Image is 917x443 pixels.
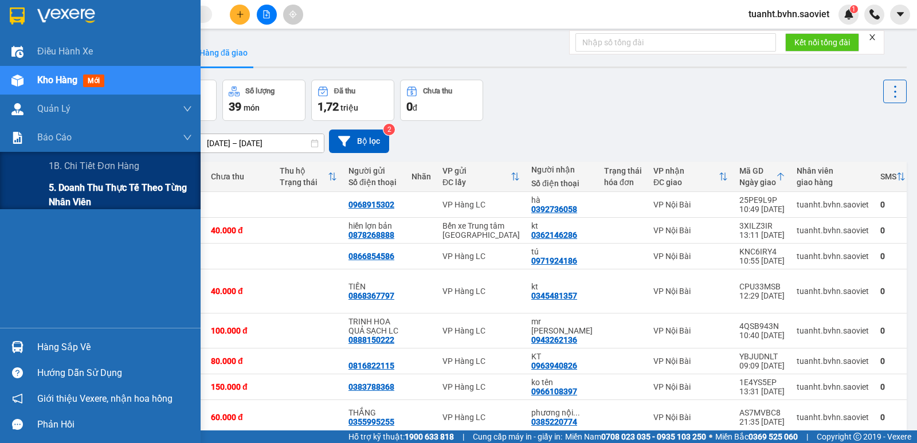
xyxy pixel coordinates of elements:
div: VP Nội Bài [653,326,728,335]
div: Nhân viên [797,166,869,175]
span: Miền Nam [565,430,706,443]
span: caret-down [895,9,906,19]
div: hóa đơn [604,178,642,187]
button: Kết nối tổng đài [785,33,859,52]
span: Điều hành xe [37,44,93,58]
span: 5. Doanh thu thực tế theo từng nhân viên [49,181,192,209]
div: hà [531,195,593,205]
span: file-add [262,10,271,18]
div: Trạng thái [604,166,642,175]
strong: 1900 633 818 [405,432,454,441]
div: 0968915302 [348,200,394,209]
div: 40.000 đ [211,287,268,296]
div: VP Hàng LC [442,287,520,296]
span: Báo cáo [37,130,72,144]
img: warehouse-icon [11,46,23,58]
span: ⚪️ [709,434,712,439]
div: 12:29 [DATE] [739,291,785,300]
div: Mã GD [739,166,776,175]
span: 1,72 [318,100,339,113]
th: Toggle SortBy [875,162,911,192]
th: Toggle SortBy [734,162,791,192]
span: Cung cấp máy in - giấy in: [473,430,562,443]
div: 10:55 [DATE] [739,256,785,265]
button: aim [283,5,303,25]
div: ĐC lấy [442,178,511,187]
img: logo-vxr [10,7,25,25]
div: ko tên [531,378,593,387]
div: kt [531,282,593,291]
div: 0878268888 [348,230,394,240]
span: Quản Lý [37,101,70,116]
div: 0 [880,356,906,366]
button: Hàng đã giao [190,39,257,66]
div: tuanht.bvhn.saoviet [797,326,869,335]
div: 0383788368 [348,382,394,391]
div: Trạng thái [280,178,328,187]
sup: 1 [850,5,858,13]
span: Kết nối tổng đài [794,36,850,49]
div: Chưa thu [423,87,452,95]
div: Số điện thoại [348,178,400,187]
div: SMS [880,172,896,181]
button: caret-down [890,5,910,25]
span: Hỗ trợ kỹ thuật: [348,430,454,443]
div: 0866854586 [348,252,394,261]
div: 40.000 đ [211,226,268,235]
div: 0 [880,252,906,261]
div: 0943262136 [531,335,577,344]
div: YBJUDNLT [739,352,785,361]
div: 10:49 [DATE] [739,205,785,214]
span: triệu [340,103,358,112]
div: mr tạo [531,317,593,335]
div: 150.000 đ [211,382,268,391]
th: Toggle SortBy [274,162,343,192]
div: tuanht.bvhn.saoviet [797,226,869,235]
span: Miền Bắc [715,430,798,443]
img: solution-icon [11,132,23,144]
div: 100.000 đ [211,326,268,335]
span: question-circle [12,367,23,378]
span: plus [236,10,244,18]
div: TRINH HOA QUẢ SẠCH LC [348,317,400,335]
div: Bến xe Trung tâm [GEOGRAPHIC_DATA] [442,221,520,240]
div: 09:09 [DATE] [739,361,785,370]
div: ĐC giao [653,178,719,187]
span: down [183,104,192,113]
div: tuanht.bvhn.saoviet [797,287,869,296]
div: Hàng sắp về [37,339,192,356]
span: mới [83,75,104,87]
strong: 0708 023 035 - 0935 103 250 [601,432,706,441]
div: VP Nội Bài [653,356,728,366]
div: VP Nội Bài [653,287,728,296]
button: Số lượng39món [222,80,305,121]
span: Giới thiệu Vexere, nhận hoa hồng [37,391,173,406]
button: Bộ lọc [329,130,389,153]
div: Thu hộ [280,166,328,175]
div: kt [531,221,593,230]
div: Số điện thoại [531,179,593,188]
div: 13:11 [DATE] [739,230,785,240]
span: | [463,430,464,443]
div: 0816822115 [348,361,394,370]
span: đ [413,103,417,112]
span: tuanht.bvhn.saoviet [739,7,838,21]
div: 0971924186 [531,256,577,265]
div: tú [531,247,593,256]
div: Đã thu [334,87,355,95]
div: VP Nội Bài [653,226,728,235]
div: tuanht.bvhn.saoviet [797,200,869,209]
div: Nhãn [412,172,431,181]
button: Chưa thu0đ [400,80,483,121]
div: VP Hàng LC [442,382,520,391]
div: 0 [880,326,906,335]
span: | [806,430,808,443]
button: plus [230,5,250,25]
div: Người gửi [348,166,400,175]
div: VP nhận [653,166,719,175]
div: 60.000 đ [211,413,268,422]
div: 0 [880,200,906,209]
span: 1B. Chi tiết đơn hàng [49,159,139,173]
div: VP Nội Bài [653,382,728,391]
div: 13:31 [DATE] [739,387,785,396]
